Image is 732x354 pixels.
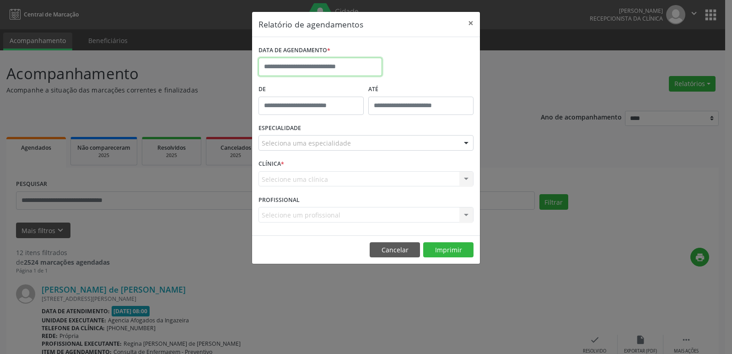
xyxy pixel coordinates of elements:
span: Seleciona uma especialidade [262,138,351,148]
label: PROFISSIONAL [258,193,300,207]
label: ESPECIALIDADE [258,121,301,136]
h5: Relatório de agendamentos [258,18,363,30]
button: Close [462,12,480,34]
label: CLÍNICA [258,157,284,171]
label: DATA DE AGENDAMENTO [258,44,330,58]
label: ATÉ [368,82,474,97]
label: De [258,82,364,97]
button: Imprimir [423,242,474,258]
button: Cancelar [370,242,420,258]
